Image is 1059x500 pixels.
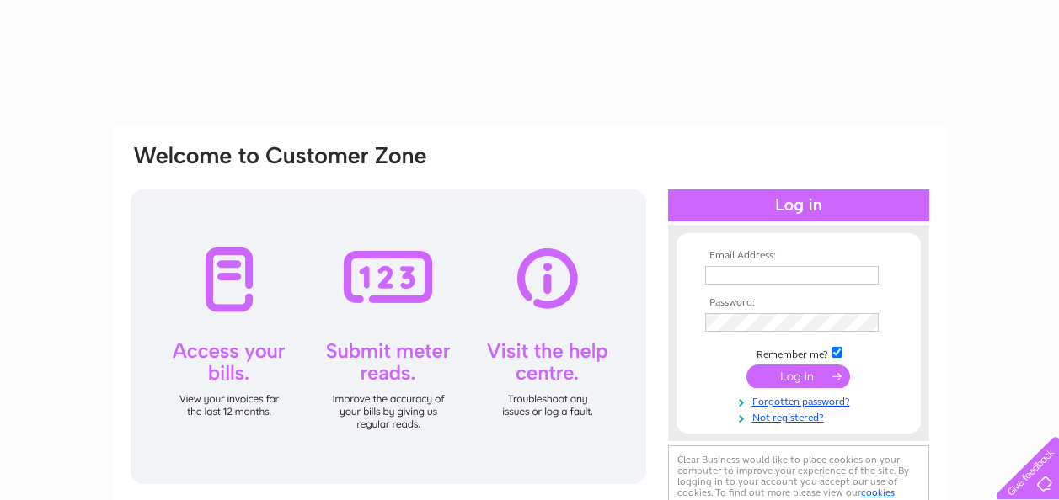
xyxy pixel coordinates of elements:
[701,297,896,309] th: Password:
[746,364,850,388] input: Submit
[701,344,896,361] td: Remember me?
[705,408,896,424] a: Not registered?
[701,250,896,262] th: Email Address:
[705,392,896,408] a: Forgotten password?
